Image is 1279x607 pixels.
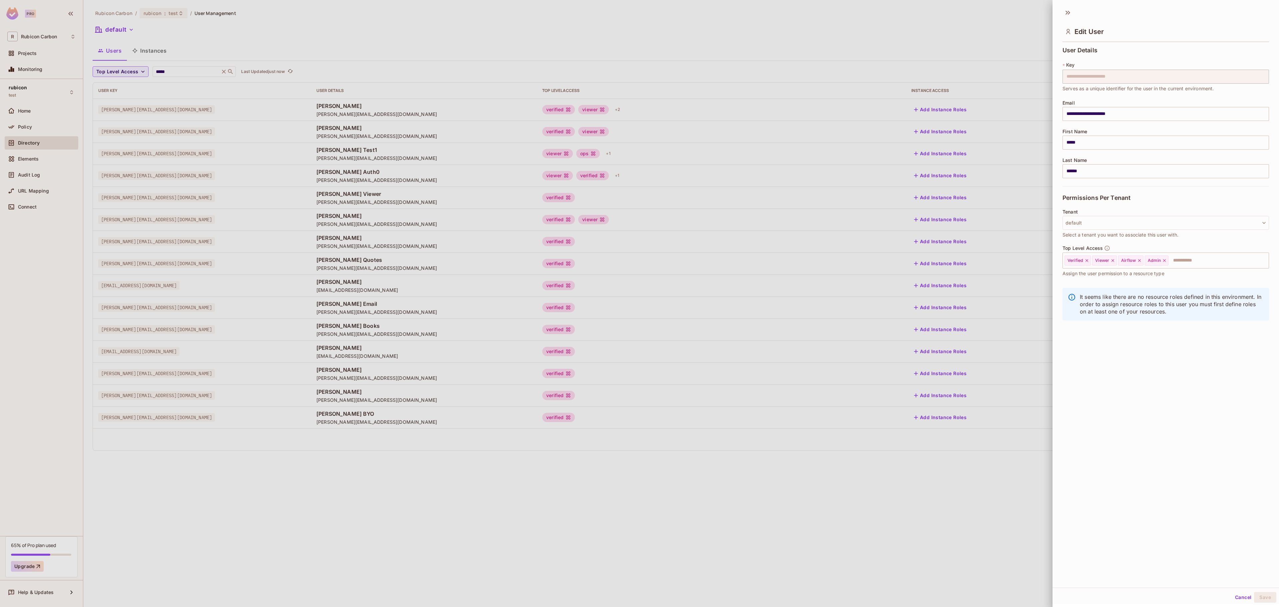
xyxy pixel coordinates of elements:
[1063,195,1130,201] span: Permissions Per Tenant
[1063,216,1269,230] button: default
[1063,47,1097,54] span: User Details
[1063,246,1103,251] span: Top Level Access
[1063,209,1078,215] span: Tenant
[1074,28,1104,36] span: Edit User
[1065,256,1091,266] div: Verified
[1254,592,1276,603] button: Save
[1063,100,1075,106] span: Email
[1080,293,1264,315] p: It seems like there are no resource roles defined in this environment. In order to assign resourc...
[1063,85,1214,92] span: Serves as a unique identifier for the user in the current environment.
[1063,270,1164,277] span: Assign the user permission to a resource type
[1095,258,1109,263] span: Viewer
[1092,256,1117,266] div: Viewer
[1063,158,1087,163] span: Last Name
[1148,258,1161,263] span: Admin
[1118,256,1143,266] div: Airflow
[1066,62,1074,68] span: Key
[1067,258,1083,263] span: Verified
[1121,258,1136,263] span: Airflow
[1145,256,1168,266] div: Admin
[1232,592,1254,603] button: Cancel
[1063,231,1178,239] span: Select a tenant you want to associate this user with.
[1265,260,1267,261] button: Open
[1063,129,1087,134] span: First Name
